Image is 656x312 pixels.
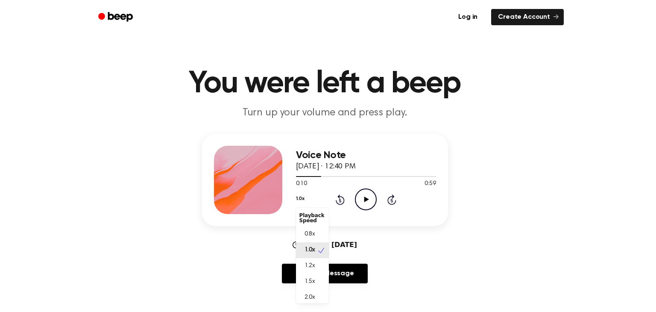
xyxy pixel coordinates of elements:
div: 1.0x [296,208,329,303]
div: Playback Speed [296,209,329,227]
span: 1.5x [305,277,315,286]
span: 0.8x [305,230,315,239]
span: 1.0x [305,246,315,255]
button: 1.0x [296,191,305,206]
span: 2.0x [305,293,315,302]
span: 1.2x [305,262,315,271]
